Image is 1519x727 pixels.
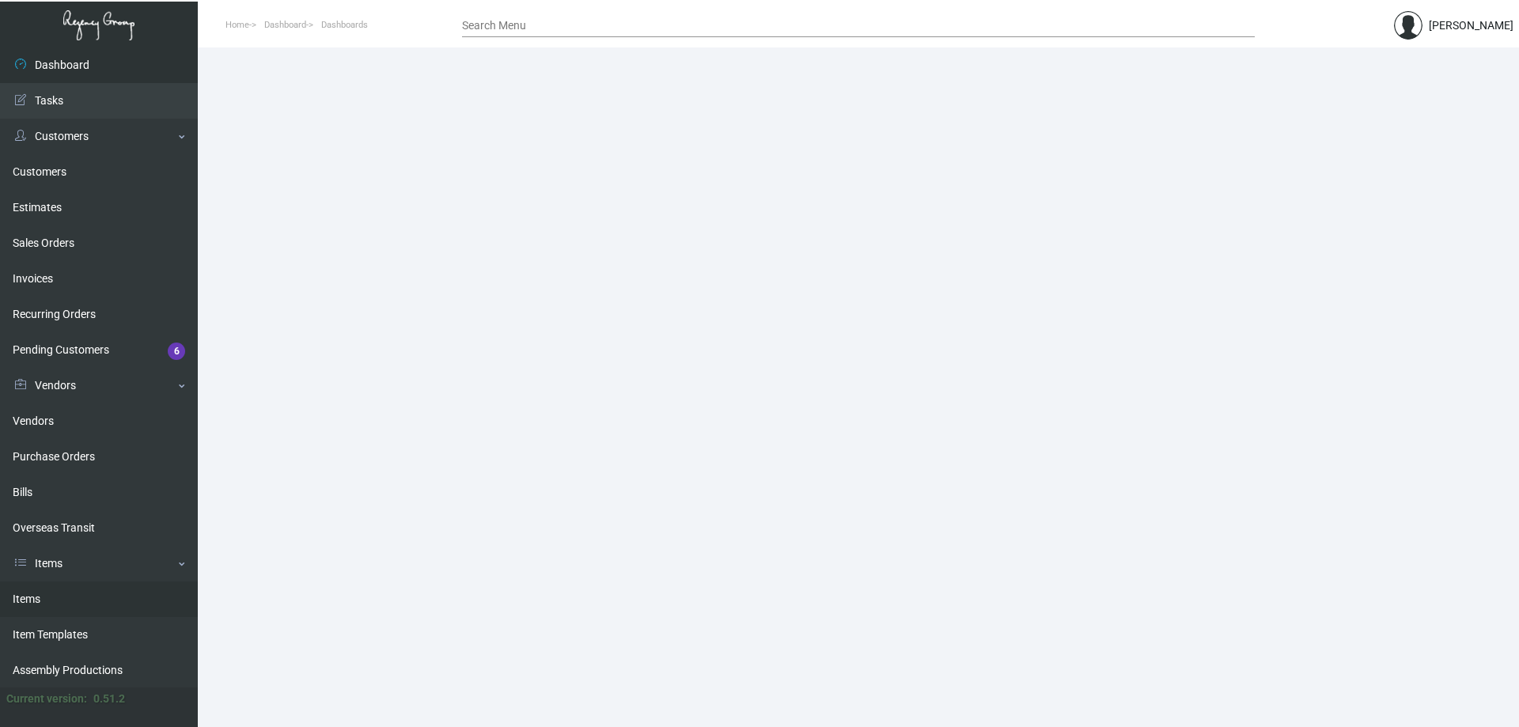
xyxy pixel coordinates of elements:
[93,691,125,707] div: 0.51.2
[225,20,249,30] span: Home
[264,20,306,30] span: Dashboard
[1429,17,1513,34] div: [PERSON_NAME]
[6,691,87,707] div: Current version:
[321,20,368,30] span: Dashboards
[1394,11,1422,40] img: admin@bootstrapmaster.com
